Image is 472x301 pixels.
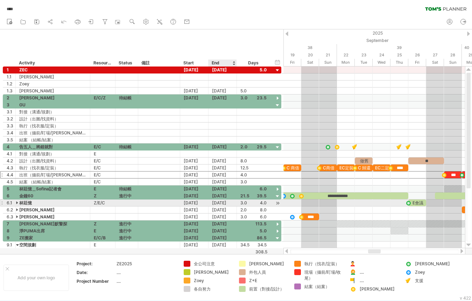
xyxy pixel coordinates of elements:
[301,51,319,59] div: Saturday, 20 September 2025
[7,227,15,234] div: 8
[408,59,426,66] div: Friday, 26 September 2025
[444,59,462,66] div: Sunday, 28 September 2025
[355,59,373,66] div: Tuesday, 23 September 2025
[19,143,86,150] div: 告五人＿將錯就對
[373,164,390,171] div: EC二定
[180,213,209,220] div: [DATE]
[19,234,86,241] div: ZE搬家
[94,164,112,171] div: E/C
[19,150,86,157] div: 對接（溝通/規劃）
[415,278,453,283] div: 支援
[180,164,209,171] div: [DATE]
[19,157,86,164] div: 設計（出圖/找資料）
[180,206,209,213] div: [DATE]
[117,269,175,275] div: ....
[283,51,301,59] div: Friday, 19 September 2025
[7,185,15,192] div: 5
[94,178,112,185] div: E/C
[3,265,69,291] div: Add your own logo
[19,108,86,115] div: 對接（溝通/規劃）
[7,136,15,143] div: 3.5
[183,59,204,66] div: Start
[94,234,112,241] div: E/C/B
[283,59,301,66] div: Friday, 19 September 2025
[180,178,209,185] div: [DATE]
[19,206,86,213] div: [PERSON_NAME]
[117,261,175,267] div: ZE2025
[7,150,15,157] div: 4.1
[355,51,373,59] div: Tuesday, 23 September 2025
[19,199,86,206] div: 林廷憶
[119,227,134,234] div: 進行中
[7,129,15,136] div: 3.4
[180,185,209,192] div: [DATE]
[240,143,267,150] div: 2.0
[360,269,398,275] div: ....
[304,283,343,289] div: 結案（結案）
[19,220,86,227] div: [PERSON_NAME]默警探
[209,241,237,248] div: [DATE]
[426,59,444,66] div: Saturday, 27 September 2025
[274,199,281,207] div: scroll to activity
[240,157,267,164] div: 8.0
[240,192,267,199] div: 21.5
[94,171,112,178] div: E/C
[119,94,134,101] div: 待結帳
[240,241,267,248] div: 34.5
[240,206,267,213] div: 2.0
[319,59,337,66] div: Sunday, 21 September 2025
[7,241,15,248] div: 9.1
[180,192,209,199] div: [DATE]
[19,241,86,248] div: 空間規劃
[209,87,237,94] div: [DATE]
[249,261,287,267] div: [PERSON_NAME]
[19,73,86,80] div: [PERSON_NAME]
[7,115,15,122] div: 3.2
[209,234,237,241] div: [DATE]
[390,51,408,59] div: Thursday, 25 September 2025
[237,59,270,66] div: Days
[355,157,373,164] div: 做舊
[426,51,444,59] div: Saturday, 27 September 2025
[7,157,15,164] div: 4.2
[94,143,112,150] div: E/C
[7,108,15,115] div: 3.1
[240,213,267,220] div: 3.0
[94,220,112,227] div: Z
[19,213,86,220] div: [PERSON_NAME]
[209,164,237,171] div: [DATE]
[7,171,15,178] div: 4.4
[180,171,209,178] div: [DATE]
[94,150,112,157] div: E
[19,66,86,73] div: ZEC
[415,269,453,275] div: Zoey
[19,101,86,108] div: GU
[94,94,112,101] div: E/C/Z
[19,185,86,192] div: 林廷憶＿Sofina記者會
[209,213,237,220] div: [DATE]
[249,278,287,283] div: Z+E
[119,192,134,199] div: 進行中
[77,261,115,267] div: Project:
[240,199,267,206] div: 3.0
[19,164,86,171] div: 執行（找衣服/定裝）
[19,178,86,185] div: 結案 （結帳/結案）
[7,101,15,108] div: 3
[19,94,86,101] div: [PERSON_NAME]
[415,261,453,267] div: [PERSON_NAME]
[7,199,15,206] div: 6.1
[337,59,355,66] div: Monday, 22 September 2025
[408,199,426,206] div: E會議
[94,199,112,206] div: Z/E/C
[19,115,86,122] div: 設計（出圖/找資料）
[7,213,15,220] div: 6.3
[180,87,209,94] div: [DATE]
[373,51,390,59] div: Wednesday, 24 September 2025
[119,220,134,227] div: 進行中
[240,87,267,94] div: 5.0
[355,164,373,171] div: C 歸還
[304,269,343,281] div: 現場（攝前/盯場/收尾）
[19,227,86,234] div: 淨PUMA出席
[194,278,232,283] div: Zoey
[7,66,15,73] div: 1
